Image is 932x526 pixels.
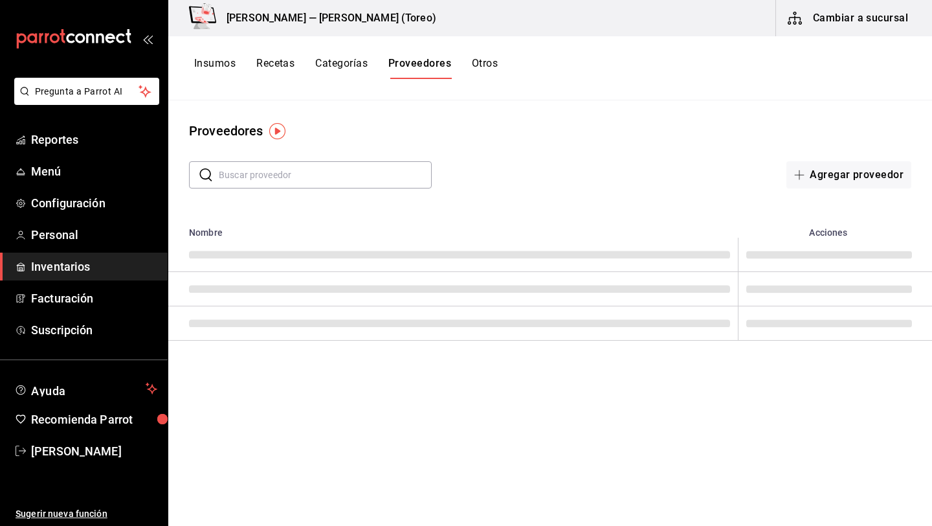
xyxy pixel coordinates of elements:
[31,258,157,275] span: Inventarios
[14,78,159,105] button: Pregunta a Parrot AI
[194,57,498,79] div: navigation tabs
[31,290,157,307] span: Facturación
[256,57,294,79] button: Recetas
[9,94,159,108] a: Pregunta a Parrot AI
[189,121,263,141] div: Proveedores
[194,57,236,79] button: Insumos
[142,34,153,44] button: open_drawer_menu
[31,226,157,244] span: Personal
[219,162,432,188] input: Buscar proveedor
[16,507,157,521] span: Sugerir nueva función
[168,220,738,238] th: Nombre
[31,194,157,212] span: Configuración
[388,57,451,79] button: Proveedores
[31,411,157,428] span: Recomienda Parrot
[35,85,139,98] span: Pregunta a Parrot AI
[31,442,157,460] span: [PERSON_NAME]
[738,220,932,238] th: Acciones
[315,57,368,79] button: Categorías
[31,163,157,180] span: Menú
[31,321,157,339] span: Suscripción
[216,10,436,26] h3: [PERSON_NAME] — [PERSON_NAME] (Toreo)
[786,161,911,189] button: Agregar proveedor
[31,131,157,148] span: Reportes
[269,123,285,139] img: Tooltip marker
[31,381,140,396] span: Ayuda
[472,57,498,79] button: Otros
